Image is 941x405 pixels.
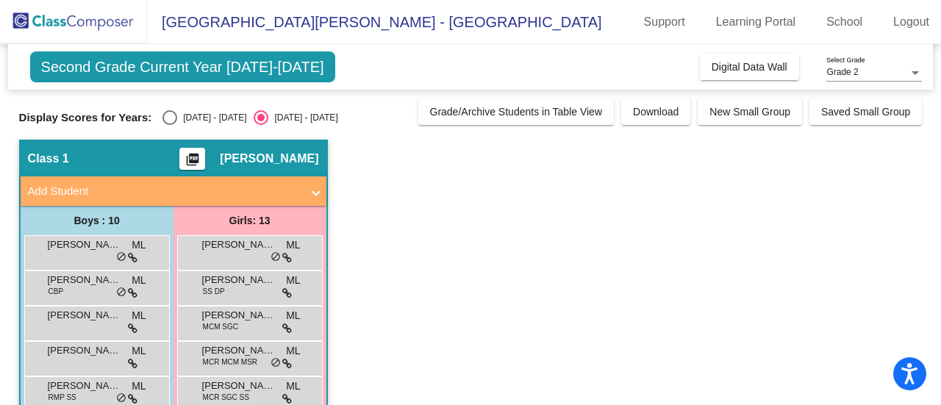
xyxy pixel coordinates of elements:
span: ML [132,343,146,359]
span: Digital Data Wall [712,61,787,73]
mat-panel-title: Add Student [28,183,301,200]
span: [PERSON_NAME] [220,151,318,166]
div: [DATE] - [DATE] [177,111,246,124]
button: Digital Data Wall [700,54,799,80]
span: ML [286,308,300,323]
span: MCM SGC [203,321,238,332]
span: do_not_disturb_alt [271,357,281,369]
span: ML [286,273,300,288]
a: School [815,10,874,34]
span: [PERSON_NAME] [202,308,276,323]
span: Class 1 [28,151,69,166]
span: ML [132,308,146,323]
a: Support [632,10,697,34]
span: Download [633,106,679,118]
span: ML [132,273,146,288]
span: do_not_disturb_alt [116,287,126,298]
button: Download [621,98,690,125]
span: do_not_disturb_alt [271,251,281,263]
span: ML [286,379,300,394]
span: [PERSON_NAME] [202,237,276,252]
span: [PERSON_NAME] [202,343,276,358]
span: [PERSON_NAME] [48,237,121,252]
span: [PERSON_NAME] [48,379,121,393]
mat-icon: picture_as_pdf [184,152,201,173]
span: [GEOGRAPHIC_DATA][PERSON_NAME] - [GEOGRAPHIC_DATA] [147,10,602,34]
a: Logout [881,10,941,34]
span: Display Scores for Years: [19,111,152,124]
span: CBP [49,286,64,297]
span: ML [132,237,146,253]
div: [DATE] - [DATE] [268,111,337,124]
span: MCR SGC SS [203,392,249,403]
span: ML [286,343,300,359]
span: Second Grade Current Year [DATE]-[DATE] [30,51,335,82]
span: [PERSON_NAME] [48,273,121,287]
div: Boys : 10 [21,206,173,235]
button: Saved Small Group [809,98,922,125]
span: do_not_disturb_alt [116,393,126,404]
button: Grade/Archive Students in Table View [418,98,615,125]
span: RMP SS [49,392,76,403]
span: New Small Group [709,106,790,118]
span: ML [132,379,146,394]
mat-expansion-panel-header: Add Student [21,176,326,206]
a: Learning Portal [704,10,808,34]
span: do_not_disturb_alt [116,251,126,263]
button: New Small Group [698,98,802,125]
span: [PERSON_NAME] [202,273,276,287]
button: Print Students Details [179,148,205,170]
span: [PERSON_NAME] [48,343,121,358]
span: SS DP [203,286,225,297]
span: Grade/Archive Students in Table View [430,106,603,118]
span: [PERSON_NAME] [PERSON_NAME] [48,308,121,323]
span: ML [286,237,300,253]
span: Saved Small Group [821,106,910,118]
span: MCR MCM MSR [203,356,257,368]
span: [PERSON_NAME] [202,379,276,393]
span: Grade 2 [826,67,858,77]
mat-radio-group: Select an option [162,110,337,125]
div: Girls: 13 [173,206,326,235]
